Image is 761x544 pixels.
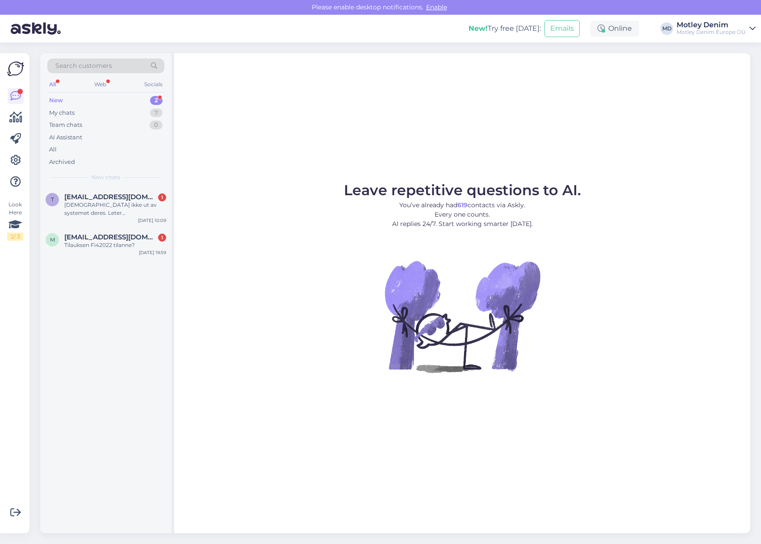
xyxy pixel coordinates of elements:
div: Motley Denim Europe OÜ [677,29,746,36]
b: New! [468,24,488,33]
div: New [49,96,63,105]
div: 1 [158,193,166,201]
img: Askly Logo [7,60,24,77]
div: Tilauksen Fi42022 tilanne? [64,241,166,249]
div: Motley Denim [677,21,746,29]
div: 0 [150,121,163,130]
span: Leave repetitive questions to AI. [344,181,581,199]
div: 2 / 3 [7,233,23,241]
div: [DATE] 19:59 [139,249,166,256]
img: No Chat active [382,236,543,397]
div: Look Here [7,201,23,241]
div: 2 [150,96,163,105]
div: All [47,79,58,90]
div: AI Assistant [49,133,82,142]
b: 619 [457,201,468,209]
div: Web [92,79,108,90]
div: [DEMOGRAPHIC_DATA] ikke ut av systemet deres. Leter [PERSON_NAME] vanlige herrebukser i f.eks. ko... [64,201,166,217]
div: 1 [158,234,166,242]
span: New chats [92,173,120,181]
span: madmike@live.fi [64,233,157,241]
a: Motley DenimMotley Denim Europe OÜ [677,21,756,36]
span: t [51,196,54,203]
div: All [49,145,57,154]
span: Enable [423,3,450,11]
div: Archived [49,158,75,167]
button: Emails [544,20,580,37]
div: Online [590,21,639,37]
span: m [50,236,55,243]
div: My chats [49,109,75,117]
div: [DATE] 10:09 [138,217,166,224]
div: Team chats [49,121,82,130]
span: thorvald.lyngstad@outlook.com [64,193,157,201]
div: MD [661,22,673,35]
div: Try free [DATE]: [468,23,541,34]
p: You’ve already had contacts via Askly. Every one counts. AI replies 24/7. Start working smarter [... [344,201,581,229]
div: Socials [142,79,164,90]
span: Search customers [55,61,112,71]
div: 7 [150,109,163,117]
